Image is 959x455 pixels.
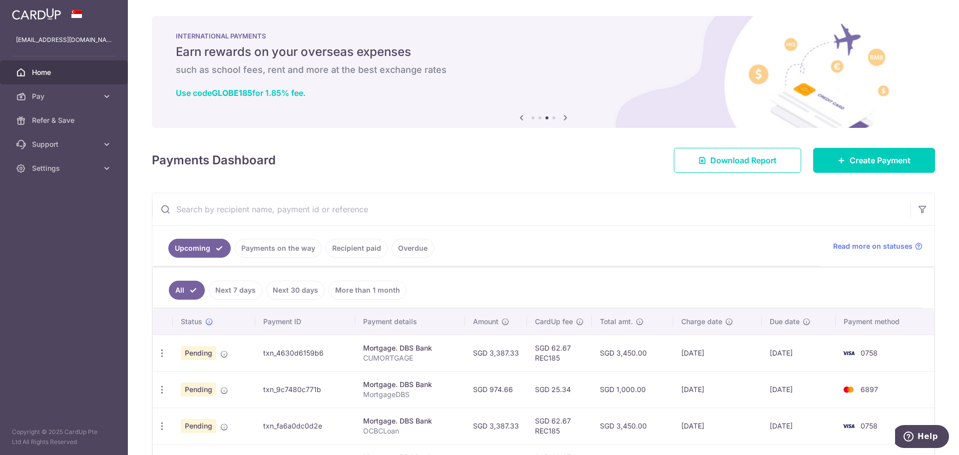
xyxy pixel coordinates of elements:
[600,317,633,327] span: Total amt.
[168,239,231,258] a: Upcoming
[465,335,527,371] td: SGD 3,387.33
[535,317,573,327] span: CardUp fee
[212,88,252,98] b: GLOBE185
[181,317,202,327] span: Status
[16,35,112,45] p: [EMAIL_ADDRESS][DOMAIN_NAME]
[836,309,934,335] th: Payment method
[363,426,458,436] p: OCBCLoan
[32,67,98,77] span: Home
[839,420,859,432] img: Bank Card
[839,347,859,359] img: Bank Card
[674,148,801,173] a: Download Report
[235,239,322,258] a: Payments on the way
[363,390,458,400] p: MortgageDBS
[32,139,98,149] span: Support
[363,416,458,426] div: Mortgage. DBS Bank
[329,281,407,300] a: More than 1 month
[527,408,592,444] td: SGD 62.67 REC185
[895,425,949,450] iframe: Opens a widget where you can find more information
[465,371,527,408] td: SGD 974.66
[355,309,466,335] th: Payment details
[169,281,205,300] a: All
[762,371,836,408] td: [DATE]
[363,353,458,363] p: CUMORTGAGE
[710,154,777,166] span: Download Report
[255,309,355,335] th: Payment ID
[473,317,498,327] span: Amount
[861,385,878,394] span: 6897
[592,371,673,408] td: SGD 1,000.00
[152,151,276,169] h4: Payments Dashboard
[861,349,878,357] span: 0758
[32,163,98,173] span: Settings
[12,8,61,20] img: CardUp
[833,241,923,251] a: Read more on statuses
[176,64,911,76] h6: such as school fees, rent and more at the best exchange rates
[181,346,216,360] span: Pending
[770,317,800,327] span: Due date
[176,32,911,40] p: INTERNATIONAL PAYMENTS
[392,239,434,258] a: Overdue
[32,91,98,101] span: Pay
[176,88,306,98] a: Use codeGLOBE185for 1.85% fee.
[465,408,527,444] td: SGD 3,387.33
[181,383,216,397] span: Pending
[839,384,859,396] img: Bank Card
[363,343,458,353] div: Mortgage. DBS Bank
[850,154,911,166] span: Create Payment
[255,408,355,444] td: txn_fa6a0dc0d2e
[176,44,911,60] h5: Earn rewards on your overseas expenses
[209,281,262,300] a: Next 7 days
[152,16,935,128] img: International Payment Banner
[32,115,98,125] span: Refer & Save
[181,419,216,433] span: Pending
[673,371,761,408] td: [DATE]
[527,335,592,371] td: SGD 62.67 REC185
[813,148,935,173] a: Create Payment
[255,335,355,371] td: txn_4630d6159b6
[861,422,878,430] span: 0758
[592,408,673,444] td: SGD 3,450.00
[326,239,388,258] a: Recipient paid
[762,408,836,444] td: [DATE]
[527,371,592,408] td: SGD 25.34
[592,335,673,371] td: SGD 3,450.00
[833,241,913,251] span: Read more on statuses
[363,380,458,390] div: Mortgage. DBS Bank
[266,281,325,300] a: Next 30 days
[762,335,836,371] td: [DATE]
[681,317,722,327] span: Charge date
[255,371,355,408] td: txn_9c7480c771b
[152,193,911,225] input: Search by recipient name, payment id or reference
[673,335,761,371] td: [DATE]
[673,408,761,444] td: [DATE]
